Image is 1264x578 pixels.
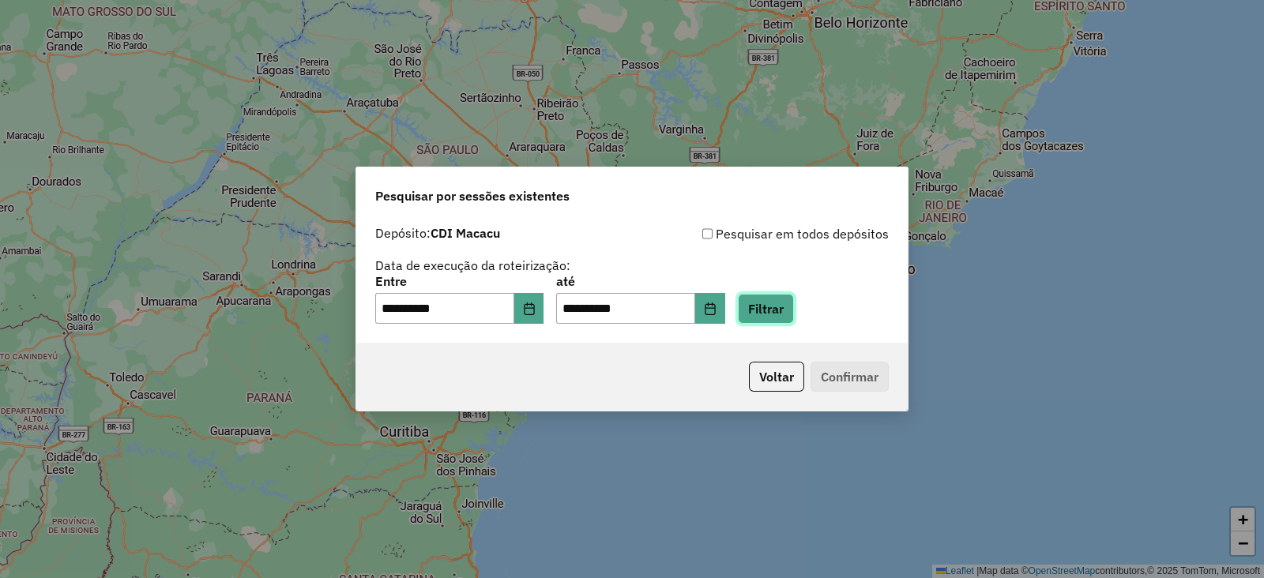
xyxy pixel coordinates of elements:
[375,272,544,291] label: Entre
[375,186,570,205] span: Pesquisar por sessões existentes
[431,225,500,241] strong: CDI Macacu
[749,362,804,392] button: Voltar
[375,256,570,275] label: Data de execução da roteirização:
[738,294,794,324] button: Filtrar
[514,293,544,325] button: Choose Date
[375,223,500,242] label: Depósito:
[556,272,724,291] label: até
[632,224,889,243] div: Pesquisar em todos depósitos
[695,293,725,325] button: Choose Date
